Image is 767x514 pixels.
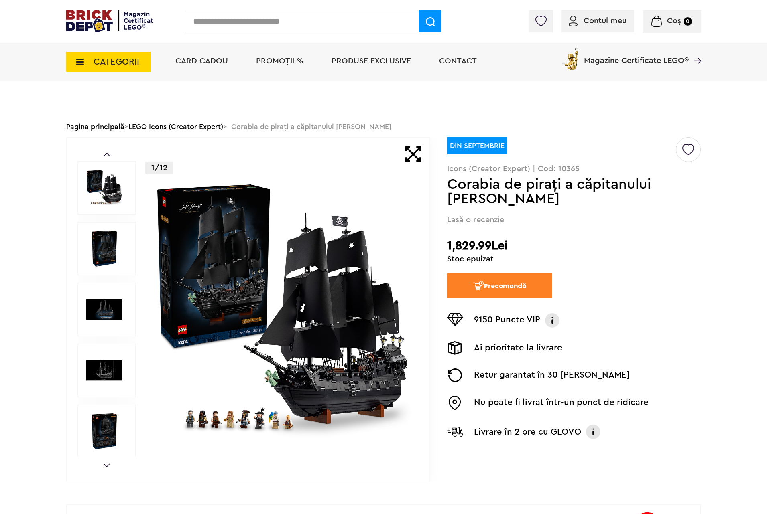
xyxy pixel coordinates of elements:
a: PROMOȚII % [256,57,303,65]
p: Icons (Creator Expert) | Cod: 10365 [447,165,701,173]
img: Info VIP [544,313,560,328]
a: Prev [104,153,110,156]
span: Contul meu [584,17,627,25]
img: Livrare Glovo [447,427,463,437]
a: Next [104,463,110,467]
h2: 1,829.99Lei [447,239,701,253]
a: Contul meu [569,17,627,25]
span: Magazine Certificate LEGO® [584,46,689,65]
p: 9150 Puncte VIP [474,313,540,328]
a: LEGO Icons (Creator Expert) [128,123,223,130]
img: Info livrare cu GLOVO [585,424,601,440]
a: Magazine Certificate LEGO® [689,46,701,54]
img: Corabia de piraţi a căpitanului Jack Sparrow [153,180,412,439]
img: Livrare [447,341,463,355]
img: Easybox [447,396,463,410]
small: 0 [684,17,692,26]
img: Seturi Lego Corabia de piraţi a căpitanului Jack Sparrow [86,352,122,389]
p: Retur garantat în 30 [PERSON_NAME] [474,368,630,382]
p: Livrare în 2 ore cu GLOVO [474,425,581,438]
img: Corabia de piraţi a căpitanului Jack Sparrow [86,170,122,206]
h1: Corabia de piraţi a căpitanului [PERSON_NAME] [447,177,675,206]
img: CC_Brick_Depot_Precomand_Icon.svg [473,281,484,291]
button: Precomandă [447,273,552,298]
a: Pagina principală [66,123,124,130]
div: > > Corabia de piraţi a căpitanului [PERSON_NAME] [66,116,701,137]
span: Lasă o recenzie [447,214,504,225]
span: CATEGORII [94,57,139,66]
p: 1/12 [145,162,173,174]
p: Ai prioritate la livrare [474,341,562,355]
a: Card Cadou [175,57,228,65]
span: Coș [667,17,681,25]
div: Stoc epuizat [447,255,701,263]
img: Returnare [447,368,463,382]
img: Puncte VIP [447,313,463,326]
img: Corabia de piraţi a căpitanului Jack Sparrow LEGO 10365 [86,291,122,328]
a: Produse exclusive [332,57,411,65]
div: DIN SEPTEMBRIE [447,137,507,154]
img: Corabia de piraţi a căpitanului Jack Sparrow [86,231,122,267]
p: Nu poate fi livrat într-un punct de ridicare [474,396,649,410]
a: Contact [439,57,477,65]
img: LEGO Icons (Creator Expert) Corabia de piraţi a căpitanului Jack Sparrow [86,413,122,449]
